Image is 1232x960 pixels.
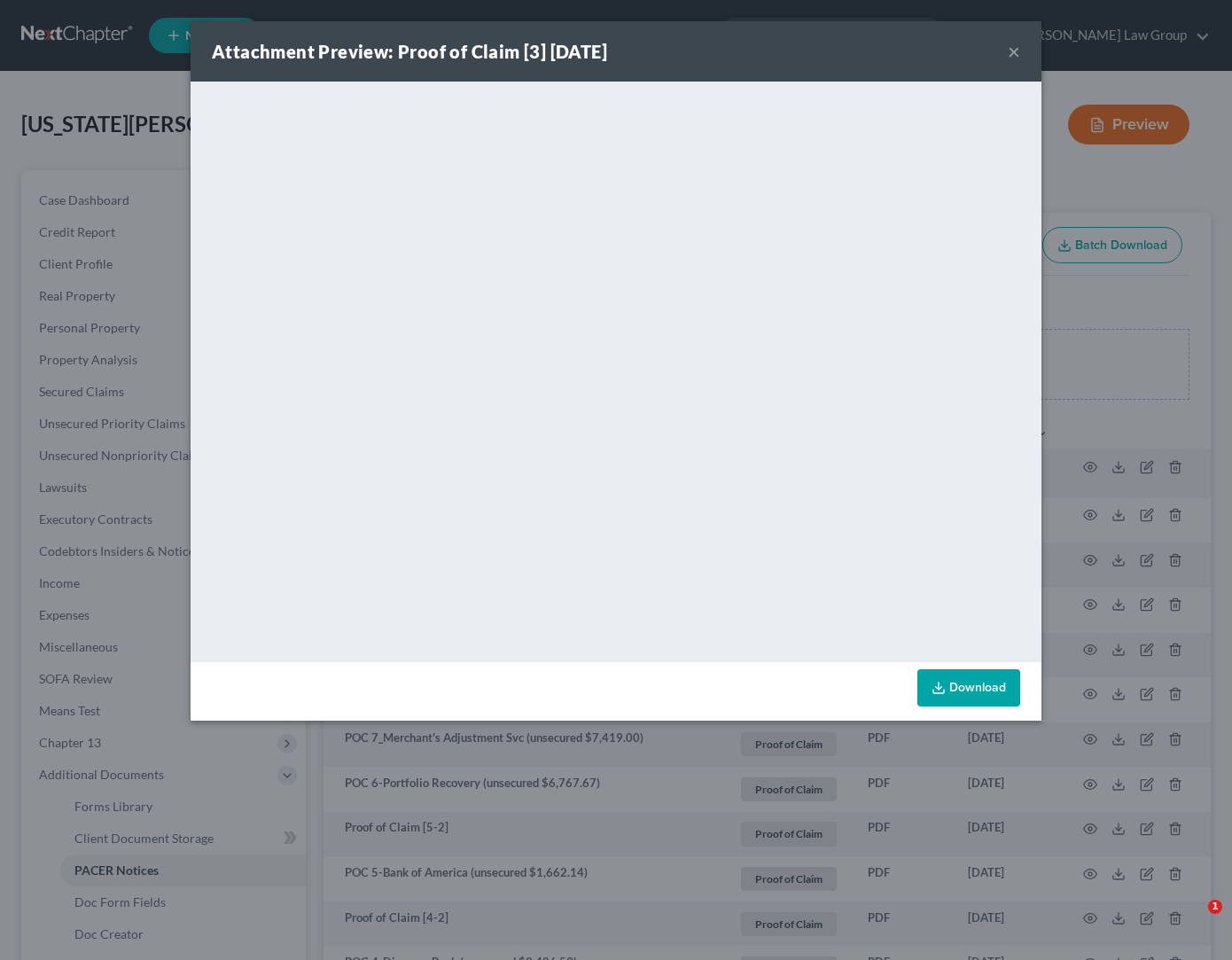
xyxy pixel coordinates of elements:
a: Download [917,669,1020,706]
button: × [1008,41,1020,62]
strong: Attachment Preview: Proof of Claim [3] [DATE] [212,41,607,62]
iframe: <object ng-attr-data='[URL][DOMAIN_NAME]' type='application/pdf' width='100%' height='650px'></ob... [191,82,1041,658]
iframe: Intercom live chat [1172,900,1214,942]
span: 1 [1208,900,1222,914]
